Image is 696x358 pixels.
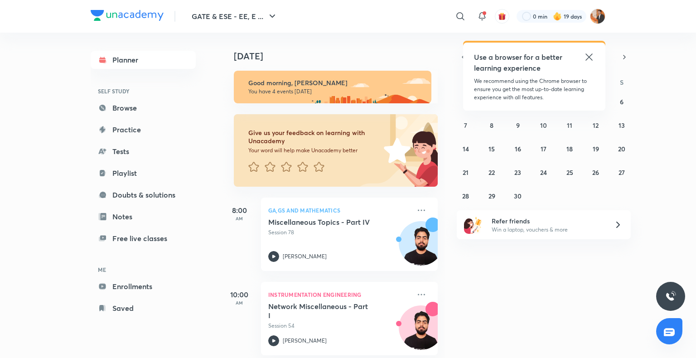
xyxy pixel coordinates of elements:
[459,165,473,179] button: September 21, 2025
[462,192,469,200] abbr: September 28, 2025
[248,79,423,87] h6: Good morning, [PERSON_NAME]
[620,78,623,87] abbr: Saturday
[474,52,564,73] h5: Use a browser for a better learning experience
[91,229,196,247] a: Free live classes
[562,141,577,156] button: September 18, 2025
[495,9,509,24] button: avatar
[484,189,499,203] button: September 29, 2025
[221,205,257,216] h5: 8:00
[459,189,473,203] button: September 28, 2025
[484,141,499,156] button: September 15, 2025
[464,216,482,234] img: referral
[614,118,629,132] button: September 13, 2025
[490,121,493,130] abbr: September 8, 2025
[566,168,573,177] abbr: September 25, 2025
[91,10,164,21] img: Company Logo
[234,71,431,103] img: morning
[566,145,573,153] abbr: September 18, 2025
[221,300,257,305] p: AM
[540,121,547,130] abbr: September 10, 2025
[474,77,594,102] p: We recommend using the Chrome browser to ensure you get the most up-to-date learning experience w...
[514,168,521,177] abbr: September 23, 2025
[593,121,599,130] abbr: September 12, 2025
[488,145,495,153] abbr: September 15, 2025
[618,145,625,153] abbr: September 20, 2025
[268,228,411,237] p: Session 78
[567,121,572,130] abbr: September 11, 2025
[589,165,603,179] button: September 26, 2025
[619,121,625,130] abbr: September 13, 2025
[186,7,283,25] button: GATE & ESE - EE, E ...
[248,88,423,95] p: You have 4 events [DATE]
[562,118,577,132] button: September 11, 2025
[283,337,327,345] p: [PERSON_NAME]
[488,168,495,177] abbr: September 22, 2025
[91,299,196,317] a: Saved
[562,165,577,179] button: September 25, 2025
[536,165,551,179] button: September 24, 2025
[399,310,443,354] img: Avatar
[540,168,547,177] abbr: September 24, 2025
[463,145,469,153] abbr: September 14, 2025
[592,168,599,177] abbr: September 26, 2025
[590,9,605,24] img: Ayush sagitra
[536,141,551,156] button: September 17, 2025
[221,289,257,300] h5: 10:00
[541,145,546,153] abbr: September 17, 2025
[536,118,551,132] button: September 10, 2025
[484,165,499,179] button: September 22, 2025
[553,12,562,21] img: streak
[91,262,196,277] h6: ME
[614,94,629,109] button: September 6, 2025
[514,192,522,200] abbr: September 30, 2025
[91,83,196,99] h6: SELF STUDY
[463,168,469,177] abbr: September 21, 2025
[353,114,438,187] img: feedback_image
[91,10,164,23] a: Company Logo
[515,145,521,153] abbr: September 16, 2025
[268,289,411,300] p: Instrumentation Engineering
[516,121,520,130] abbr: September 9, 2025
[498,12,506,20] img: avatar
[511,118,525,132] button: September 9, 2025
[589,141,603,156] button: September 19, 2025
[268,322,411,330] p: Session 54
[91,277,196,295] a: Enrollments
[221,216,257,221] p: AM
[665,291,676,302] img: ttu
[248,129,381,145] h6: Give us your feedback on learning with Unacademy
[492,216,603,226] h6: Refer friends
[91,142,196,160] a: Tests
[614,165,629,179] button: September 27, 2025
[488,192,495,200] abbr: September 29, 2025
[459,118,473,132] button: September 7, 2025
[91,208,196,226] a: Notes
[511,165,525,179] button: September 23, 2025
[459,141,473,156] button: September 14, 2025
[614,141,629,156] button: September 20, 2025
[268,302,381,320] h5: Network Miscellaneous - Part I
[620,97,623,106] abbr: September 6, 2025
[91,99,196,117] a: Browse
[91,121,196,139] a: Practice
[91,164,196,182] a: Playlist
[248,147,381,154] p: Your word will help make Unacademy better
[589,118,603,132] button: September 12, 2025
[511,189,525,203] button: September 30, 2025
[399,226,443,270] img: Avatar
[619,168,625,177] abbr: September 27, 2025
[492,226,603,234] p: Win a laptop, vouchers & more
[268,218,381,227] h5: Miscellaneous Topics - Part IV
[484,118,499,132] button: September 8, 2025
[268,205,411,216] p: GA,GS and Mathematics
[234,51,447,62] h4: [DATE]
[91,186,196,204] a: Doubts & solutions
[283,252,327,261] p: [PERSON_NAME]
[593,145,599,153] abbr: September 19, 2025
[91,51,196,69] a: Planner
[464,121,467,130] abbr: September 7, 2025
[511,141,525,156] button: September 16, 2025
